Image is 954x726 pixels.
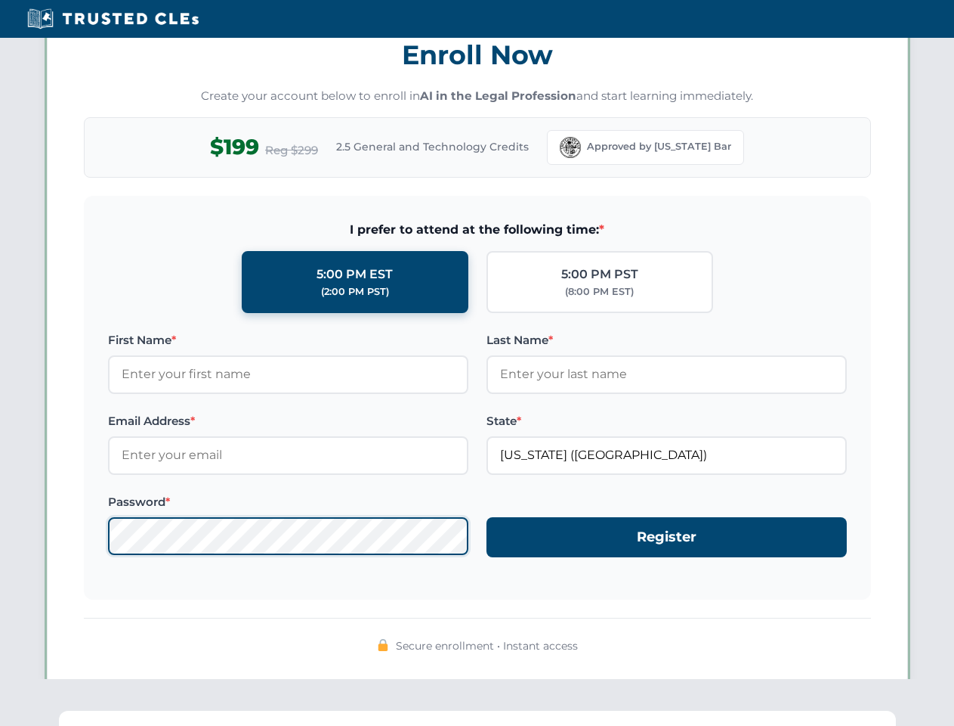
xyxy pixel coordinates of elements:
[84,88,871,105] p: Create your account below to enroll in and start learning immediately.
[561,265,638,284] div: 5:00 PM PST
[265,141,318,160] span: Reg $299
[377,639,389,651] img: 🔒
[316,265,393,284] div: 5:00 PM EST
[108,355,468,393] input: Enter your first name
[486,436,847,474] input: Florida (FL)
[587,139,731,154] span: Approved by [US_STATE] Bar
[486,517,847,557] button: Register
[565,284,634,299] div: (8:00 PM EST)
[336,138,529,155] span: 2.5 General and Technology Credits
[396,638,578,654] span: Secure enrollment • Instant access
[210,130,259,164] span: $199
[486,331,847,349] label: Last Name
[108,493,468,511] label: Password
[108,436,468,474] input: Enter your email
[321,284,389,299] div: (2:00 PM PST)
[486,412,847,430] label: State
[108,220,847,240] span: I prefer to attend at the following time:
[560,137,581,158] img: Florida Bar
[108,331,468,349] label: First Name
[23,8,203,30] img: Trusted CLEs
[108,412,468,430] label: Email Address
[486,355,847,393] input: Enter your last name
[84,31,871,79] h3: Enroll Now
[420,88,576,103] strong: AI in the Legal Profession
